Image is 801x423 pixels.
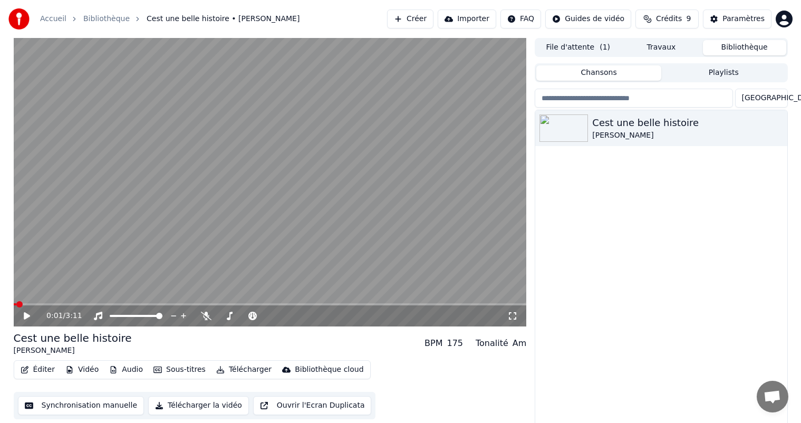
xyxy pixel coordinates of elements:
[447,337,463,350] div: 175
[513,337,527,350] div: Am
[212,362,276,377] button: Télécharger
[16,362,59,377] button: Éditer
[757,381,788,412] a: Ouvrir le chat
[536,40,620,55] button: File d'attente
[500,9,541,28] button: FAQ
[14,345,132,356] div: [PERSON_NAME]
[686,14,691,24] span: 9
[295,364,363,375] div: Bibliothèque cloud
[703,9,771,28] button: Paramètres
[8,8,30,30] img: youka
[40,14,66,24] a: Accueil
[105,362,147,377] button: Audio
[61,362,103,377] button: Vidéo
[592,130,783,141] div: [PERSON_NAME]
[83,14,130,24] a: Bibliothèque
[635,9,699,28] button: Crédits9
[253,396,372,415] button: Ouvrir l'Ecran Duplicata
[722,14,765,24] div: Paramètres
[424,337,442,350] div: BPM
[65,311,82,321] span: 3:11
[148,396,249,415] button: Télécharger la vidéo
[147,14,300,24] span: Cest une belle histoire • [PERSON_NAME]
[40,14,300,24] nav: breadcrumb
[387,9,433,28] button: Créer
[703,40,786,55] button: Bibliothèque
[661,65,786,81] button: Playlists
[656,14,682,24] span: Crédits
[14,331,132,345] div: Cest une belle histoire
[18,396,144,415] button: Synchronisation manuelle
[536,65,661,81] button: Chansons
[476,337,508,350] div: Tonalité
[46,311,63,321] span: 0:01
[149,362,210,377] button: Sous-titres
[545,9,631,28] button: Guides de vidéo
[592,116,783,130] div: Cest une belle histoire
[600,42,610,53] span: ( 1 )
[438,9,496,28] button: Importer
[620,40,703,55] button: Travaux
[46,311,72,321] div: /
